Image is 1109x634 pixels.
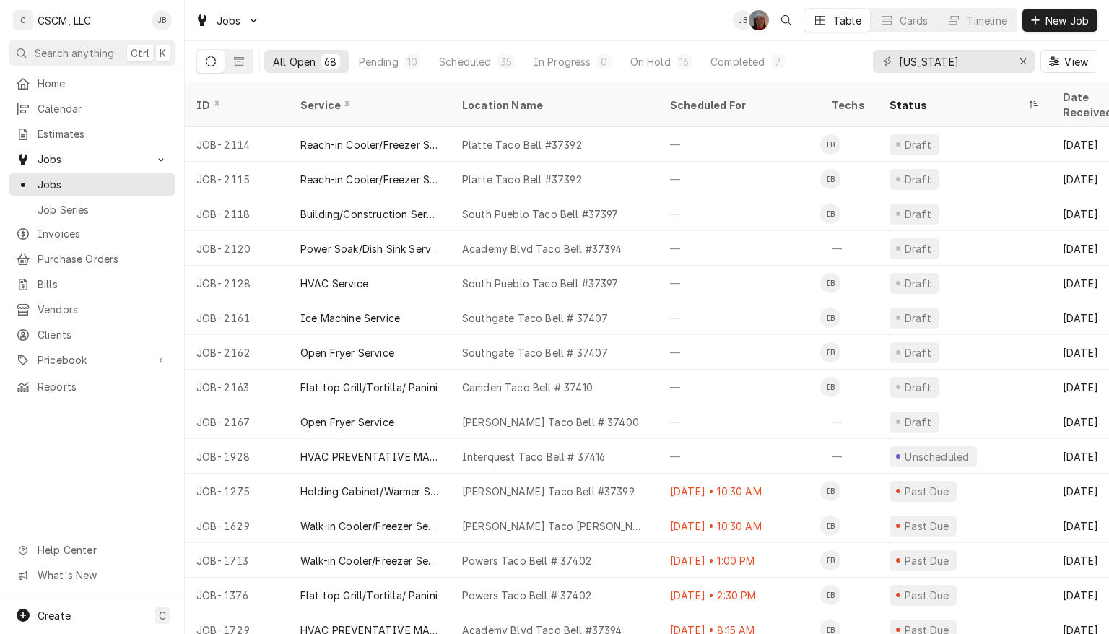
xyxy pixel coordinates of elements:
[462,137,582,152] div: Platte Taco Bell #37392
[38,226,168,241] span: Invoices
[38,568,167,583] span: What's New
[774,54,783,69] div: 7
[38,302,168,317] span: Vendors
[462,449,605,464] div: Interquest Taco Bell # 37416
[9,71,175,95] a: Home
[903,137,934,152] div: Draft
[189,9,266,32] a: Go to Jobs
[300,553,439,568] div: Walk-in Cooler/Freezer Service Call
[185,196,289,231] div: JOB-2118
[300,345,394,360] div: Open Fryer Service
[820,169,840,189] div: Izaia Bain's Avatar
[38,177,168,192] span: Jobs
[903,588,952,603] div: Past Due
[658,370,820,404] div: —
[710,54,765,69] div: Completed
[820,404,878,439] div: —
[903,414,934,430] div: Draft
[1040,50,1097,73] button: View
[903,484,952,499] div: Past Due
[820,585,840,605] div: IB
[462,345,608,360] div: Southgate Taco Bell # 37407
[899,50,1007,73] input: Keyword search
[820,308,840,328] div: IB
[9,222,175,246] a: Invoices
[196,97,274,113] div: ID
[300,449,439,464] div: HVAC PREVENTATIVE MAINTENANCE
[300,484,439,499] div: Holding Cabinet/Warmer Service
[38,13,91,28] div: CSCM, LLC
[407,54,417,69] div: 10
[38,542,167,557] span: Help Center
[820,204,840,224] div: IB
[658,231,820,266] div: —
[9,122,175,146] a: Estimates
[9,298,175,321] a: Vendors
[9,40,175,66] button: Search anythingCtrlK
[1012,50,1035,73] button: Erase input
[185,162,289,196] div: JOB-2115
[185,266,289,300] div: JOB-2128
[160,45,166,61] span: K
[679,54,689,69] div: 16
[1043,13,1092,28] span: New Job
[38,126,168,142] span: Estimates
[300,518,439,534] div: Walk-in Cooler/Freezer Service Call
[820,204,840,224] div: Izaia Bain's Avatar
[658,266,820,300] div: —
[820,308,840,328] div: Izaia Bain's Avatar
[9,538,175,562] a: Go to Help Center
[832,97,866,113] div: Techs
[35,45,114,61] span: Search anything
[658,474,820,508] div: [DATE] • 10:30 AM
[820,377,840,397] div: Izaia Bain's Avatar
[820,273,840,293] div: IB
[9,198,175,222] a: Job Series
[38,277,168,292] span: Bills
[185,439,289,474] div: JOB-1928
[658,162,820,196] div: —
[658,508,820,543] div: [DATE] • 10:30 AM
[300,276,368,291] div: HVAC Service
[500,54,512,69] div: 35
[9,247,175,271] a: Purchase Orders
[1061,54,1091,69] span: View
[658,300,820,335] div: —
[300,588,438,603] div: Flat top Grill/Tortilla/ Panini
[185,231,289,266] div: JOB-2120
[820,377,840,397] div: IB
[159,608,166,623] span: C
[462,484,635,499] div: [PERSON_NAME] Taco Bell #37399
[9,348,175,372] a: Go to Pricebook
[462,207,619,222] div: South Pueblo Taco Bell #37397
[820,342,840,362] div: IB
[38,352,147,368] span: Pricebook
[462,414,639,430] div: [PERSON_NAME] Taco Bell # 37400
[733,10,753,30] div: James Bain's Avatar
[462,172,582,187] div: Platte Taco Bell #37392
[658,127,820,162] div: —
[820,273,840,293] div: Izaia Bain's Avatar
[300,97,436,113] div: Service
[185,578,289,612] div: JOB-1376
[462,311,608,326] div: Southgate Taco Bell # 37407
[152,10,172,30] div: James Bain's Avatar
[185,543,289,578] div: JOB-1713
[534,54,591,69] div: In Progress
[185,300,289,335] div: JOB-2161
[439,54,491,69] div: Scheduled
[820,342,840,362] div: Izaia Bain's Avatar
[38,101,168,116] span: Calendar
[38,327,168,342] span: Clients
[462,241,622,256] div: Academy Blvd Taco Bell #37394
[820,134,840,155] div: Izaia Bain's Avatar
[185,335,289,370] div: JOB-2162
[658,439,820,474] div: —
[9,97,175,121] a: Calendar
[630,54,671,69] div: On Hold
[833,13,861,28] div: Table
[820,550,840,570] div: IB
[462,97,644,113] div: Location Name
[749,10,769,30] div: Dena Vecchetti's Avatar
[9,147,175,171] a: Go to Jobs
